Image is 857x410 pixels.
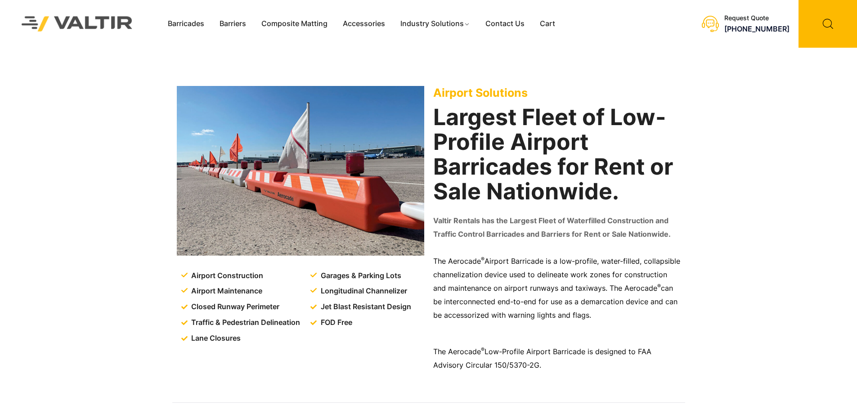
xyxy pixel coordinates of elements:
p: The Aerocade Airport Barricade is a low-profile, water-filled, collapsible channelization device ... [433,255,681,322]
a: Industry Solutions [393,17,478,31]
p: Valtir Rentals has the Largest Fleet of Waterfilled Construction and Traffic Control Barricades a... [433,214,681,241]
h2: Largest Fleet of Low-Profile Airport Barricades for Rent or Sale Nationwide. [433,105,681,204]
sup: ® [657,283,661,289]
a: Barricades [160,17,212,31]
p: The Aerocade Low-Profile Airport Barricade is designed to FAA Advisory Circular 150/5370-2G. [433,345,681,372]
span: Traffic & Pedestrian Delineation [189,316,300,329]
span: Garages & Parking Lots [319,269,401,283]
a: Contact Us [478,17,532,31]
p: Airport Solutions [433,86,681,99]
span: Airport Construction [189,269,263,283]
a: Barriers [212,17,254,31]
span: Longitudinal Channelizer [319,284,407,298]
span: Airport Maintenance [189,284,262,298]
div: Request Quote [724,14,790,22]
span: Jet Blast Resistant Design [319,300,411,314]
a: Accessories [335,17,393,31]
span: FOD Free [319,316,352,329]
a: Composite Matting [254,17,335,31]
a: [PHONE_NUMBER] [724,24,790,33]
a: Cart [532,17,563,31]
sup: ® [481,256,485,262]
span: Lane Closures [189,332,241,345]
sup: ® [481,346,485,353]
img: Valtir Rentals [10,5,144,43]
span: Closed Runway Perimeter [189,300,279,314]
